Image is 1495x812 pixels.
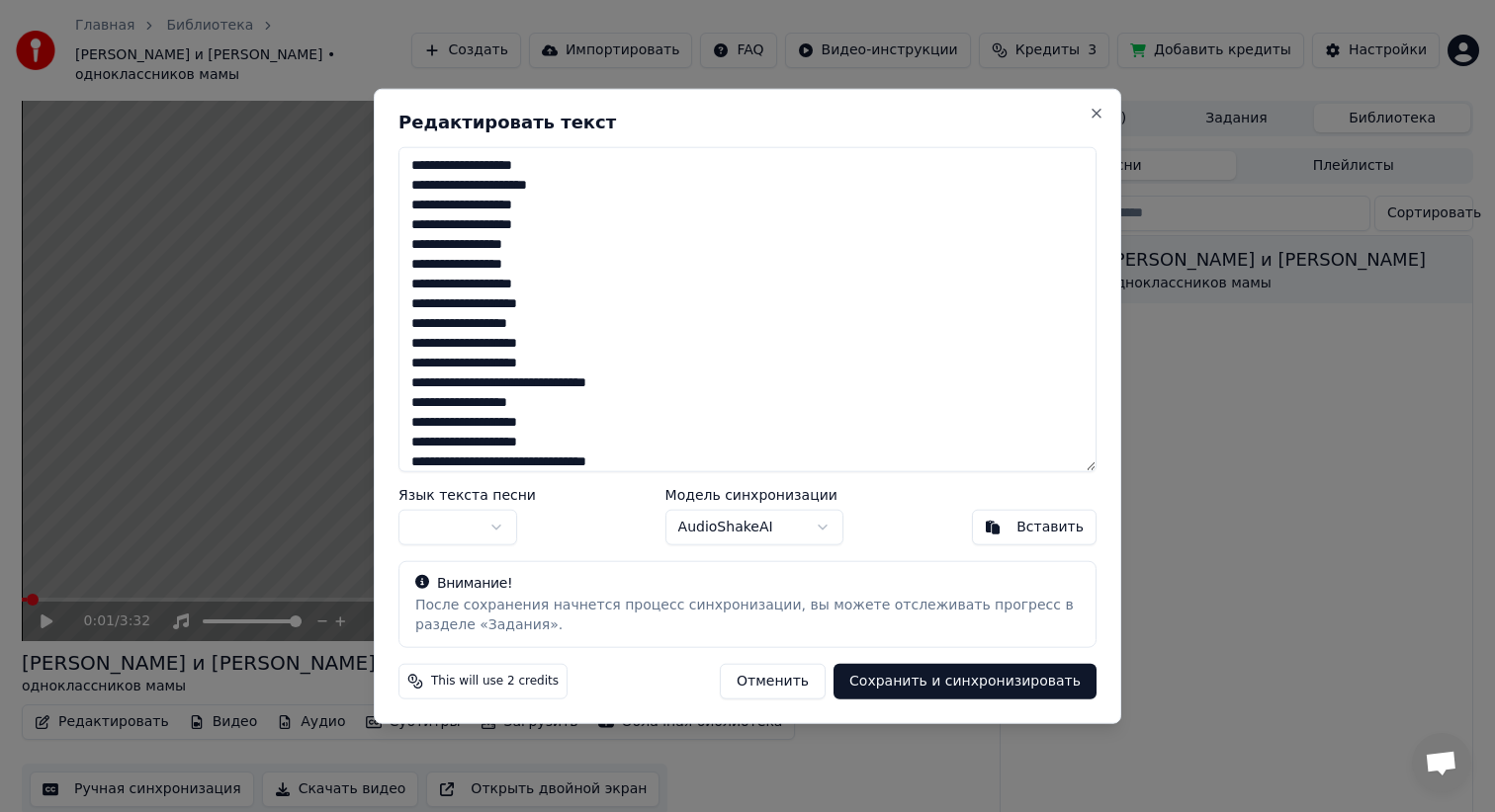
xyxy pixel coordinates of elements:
[834,663,1097,698] button: Сохранить и синхронизировать
[398,114,1097,131] h2: Редактировать текст
[415,573,1080,593] div: Внимание!
[720,663,826,698] button: Отменить
[1016,517,1084,536] div: Вставить
[398,487,536,501] label: Язык текста песни
[665,487,843,501] label: Модель синхронизации
[415,595,1080,634] div: После сохранения начнется процесс синхронизации, вы можете отслеживать прогресс в разделе «Задания».
[431,673,559,689] span: This will use 2 credits
[972,509,1097,544] button: Вставить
